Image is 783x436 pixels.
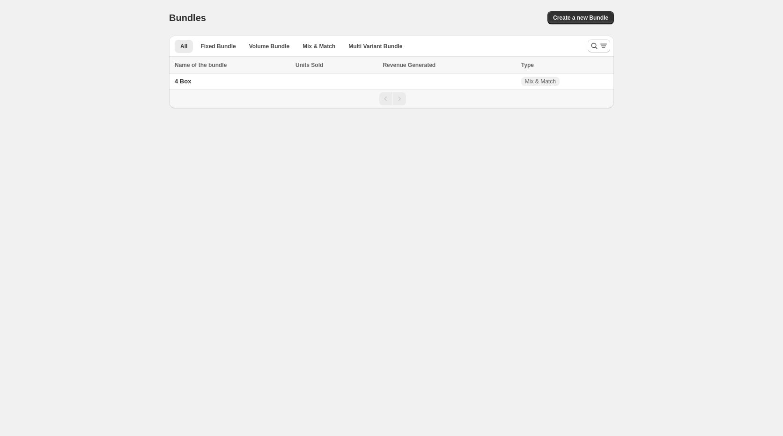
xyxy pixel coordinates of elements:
span: Units Sold [295,60,323,70]
span: Volume Bundle [249,43,289,50]
button: Revenue Generated [383,60,445,70]
button: Create a new Bundle [547,11,614,24]
button: Units Sold [295,60,332,70]
h1: Bundles [169,12,206,23]
span: All [180,43,187,50]
nav: Pagination [169,89,614,108]
span: Revenue Generated [383,60,436,70]
span: Mix & Match [303,43,335,50]
div: Type [521,60,608,70]
span: 4 Box [175,78,191,85]
span: Mix & Match [525,78,556,85]
span: Create a new Bundle [553,14,608,22]
span: Fixed Bundle [200,43,236,50]
button: Search and filter results [588,39,610,52]
div: Name of the bundle [175,60,290,70]
span: Multi Variant Bundle [348,43,402,50]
